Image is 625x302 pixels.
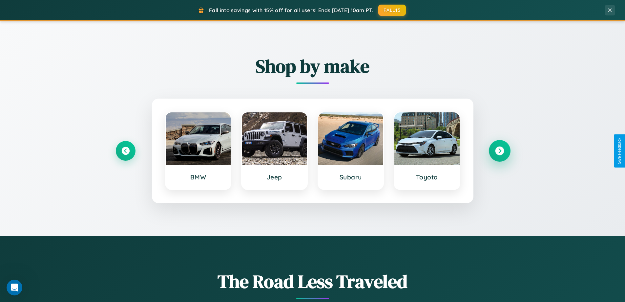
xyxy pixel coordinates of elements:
[7,280,22,295] iframe: Intercom live chat
[248,173,301,181] h3: Jeep
[378,5,406,16] button: FALL15
[116,54,510,79] h2: Shop by make
[617,138,622,164] div: Give Feedback
[172,173,224,181] h3: BMW
[116,269,510,294] h1: The Road Less Traveled
[325,173,377,181] h3: Subaru
[209,7,373,13] span: Fall into savings with 15% off for all users! Ends [DATE] 10am PT.
[401,173,453,181] h3: Toyota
